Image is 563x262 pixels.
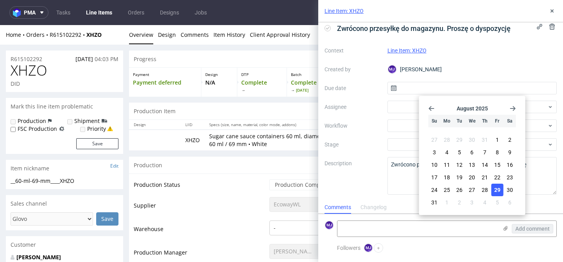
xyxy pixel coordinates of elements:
[325,121,381,130] label: Workflow
[479,159,491,171] button: Thu Aug 14 2025
[96,187,118,201] input: Save
[241,47,283,52] p: DTP
[458,148,461,156] span: 5
[325,102,381,112] label: Assignee
[454,196,466,209] button: Tue Sep 02 2025
[504,105,531,125] td: [DATE]
[441,196,453,209] button: Mon Sep 01 2025
[358,95,386,105] th: Quant.
[374,243,383,253] button: +
[456,186,463,194] span: 26
[429,184,441,196] button: Sun Aug 24 2025
[502,47,553,52] p: Line Item Fulfilled?
[358,105,386,125] td: 300 x 1
[11,55,20,62] span: DID
[13,8,24,17] img: logo
[504,196,516,209] button: Sat Sep 06 2025
[491,115,503,127] div: Fr
[241,54,283,68] p: Complete
[325,201,351,214] div: Comments
[479,134,491,146] button: Thu Jul 31 2025
[291,54,332,68] p: Complete
[341,54,382,68] p: Complete
[439,95,477,105] th: Stage
[24,10,36,15] span: pma
[134,218,267,242] td: Production Manager
[59,100,65,108] img: icon-fsc-production-flag.svg
[129,131,339,149] div: Production
[491,184,503,196] button: Fri Aug 29 2025
[334,22,514,35] span: Zwrócono przesyłkę do magazynu. Proszę o dyspozycję
[504,134,516,146] button: Sat Aug 02 2025
[479,196,491,209] button: Thu Sep 04 2025
[325,159,381,193] label: Description
[134,195,267,218] td: Warehouse
[341,62,382,68] span: [DATE]
[11,152,118,160] div: __60-ml-69-mm____XHZO
[491,171,503,184] button: Fri Aug 22 2025
[494,173,500,181] span: 22
[444,110,472,120] div: Shipped
[479,146,491,159] button: Thu Aug 07 2025
[50,6,86,13] a: R615102292
[429,134,441,146] button: Sun Jul 27 2025
[87,100,106,108] label: Priority
[469,173,475,181] span: 20
[387,47,427,54] a: Line Item: XHZO
[76,113,118,124] button: Save
[129,25,557,43] div: Progress
[466,196,478,209] button: Wed Sep 03 2025
[454,184,466,196] button: Tue Aug 26 2025
[341,47,382,52] p: Production
[470,148,473,156] span: 6
[110,137,118,144] a: Edit
[436,54,495,61] p: Sent
[325,140,381,149] label: Stage
[483,148,486,156] span: 7
[11,30,42,38] a: R615102292
[479,115,491,127] div: Th
[494,186,500,194] span: 29
[390,54,427,68] p: Shipped
[6,135,123,152] div: Item nickname
[11,38,47,53] span: XHZO
[482,136,488,144] span: 31
[441,146,453,159] button: Mon Aug 04 2025
[337,245,360,251] span: Followers
[531,95,557,105] th: Shipment
[205,47,233,52] p: Design
[477,95,504,105] th: Batch
[155,6,184,19] a: Designs
[518,82,552,90] a: Edit In Order
[454,115,466,127] div: Tu
[491,159,503,171] button: Fri Aug 15 2025
[441,159,453,171] button: Mon Aug 11 2025
[496,136,499,144] span: 1
[445,148,448,156] span: 4
[387,63,557,76] div: [PERSON_NAME]
[6,170,123,187] div: Sales channel
[512,215,525,232] a: All (0)
[134,171,267,195] td: Supplier
[205,54,233,61] p: N/A
[504,184,516,196] button: Sat Aug 30 2025
[133,54,197,61] p: Payment deferred
[445,199,448,206] span: 1
[456,136,463,144] span: 29
[508,148,511,156] span: 9
[325,221,333,229] figcaption: MJ
[469,186,475,194] span: 27
[479,184,491,196] button: Thu Aug 28 2025
[494,161,500,169] span: 15
[134,82,176,90] p: Production Item
[352,198,552,204] div: No production files uploaded yet
[129,95,181,105] th: Design
[441,134,453,146] button: Mon Jul 28 2025
[52,6,75,19] a: Tasks
[107,101,113,107] img: yellow_warning_triangle.png
[441,184,453,196] button: Mon Aug 25 2025
[386,95,412,105] th: Unit price
[431,186,437,194] span: 24
[325,65,381,74] label: Created by
[190,6,212,19] a: Jobs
